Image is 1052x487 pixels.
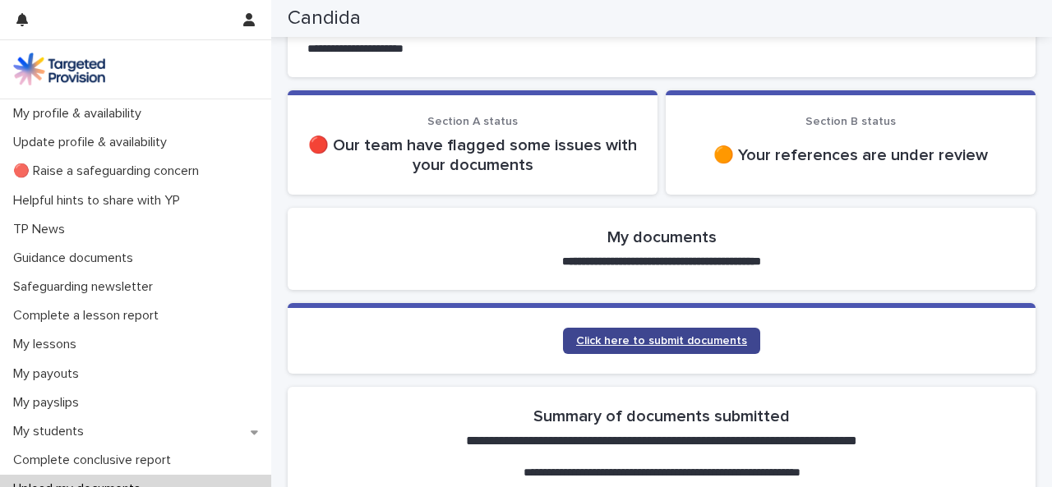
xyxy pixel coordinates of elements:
p: My payslips [7,395,92,411]
a: Click here to submit documents [563,328,760,354]
p: My lessons [7,337,90,352]
p: 🟠 Your references are under review [685,145,1016,165]
h2: Summary of documents submitted [533,407,790,426]
span: Section A status [427,116,518,127]
p: 🔴 Our team have flagged some issues with your documents [307,136,638,175]
p: 🔴 Raise a safeguarding concern [7,163,212,179]
p: Complete conclusive report [7,453,184,468]
p: Helpful hints to share with YP [7,193,193,209]
p: My payouts [7,366,92,382]
p: My students [7,424,97,439]
p: Update profile & availability [7,135,180,150]
h2: Candida [288,7,361,30]
p: Complete a lesson report [7,308,172,324]
p: Guidance documents [7,250,146,266]
span: Click here to submit documents [576,335,747,347]
p: My profile & availability [7,106,155,122]
h2: My documents [607,227,717,247]
img: M5nRWzHhSzIhMunXDL62 [13,53,105,85]
span: Section B status [805,116,896,127]
p: Safeguarding newsletter [7,279,166,295]
p: TP News [7,222,78,237]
